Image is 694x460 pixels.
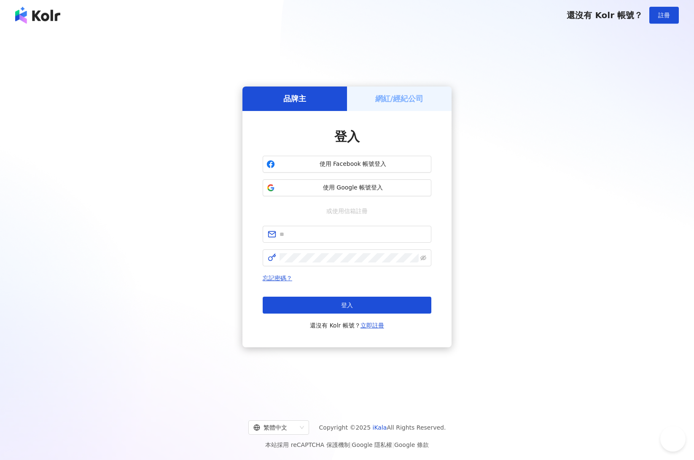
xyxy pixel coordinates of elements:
span: 還沒有 Kolr 帳號？ [310,320,384,330]
button: 使用 Google 帳號登入 [263,179,431,196]
button: 使用 Facebook 帳號登入 [263,156,431,173]
span: | [350,441,352,448]
span: 或使用信箱註冊 [320,206,374,216]
span: 登入 [341,302,353,308]
a: 忘記密碼？ [263,275,292,281]
span: 登入 [334,129,360,144]
span: 還沒有 Kolr 帳號？ [567,10,643,20]
span: 註冊 [658,12,670,19]
span: 使用 Facebook 帳號登入 [278,160,428,168]
h5: 網紅/經紀公司 [375,93,424,104]
div: 繁體中文 [253,421,296,434]
a: Google 條款 [394,441,429,448]
button: 登入 [263,297,431,314]
a: 立即註冊 [360,322,384,329]
a: iKala [373,424,387,431]
button: 註冊 [649,7,679,24]
span: | [392,441,394,448]
span: 使用 Google 帳號登入 [278,184,428,192]
h5: 品牌主 [283,93,306,104]
img: logo [15,7,60,24]
span: Copyright © 2025 All Rights Reserved. [319,422,446,433]
span: eye-invisible [420,255,426,261]
span: 本站採用 reCAPTCHA 保護機制 [265,440,428,450]
iframe: Help Scout Beacon - Open [660,426,686,452]
a: Google 隱私權 [352,441,392,448]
